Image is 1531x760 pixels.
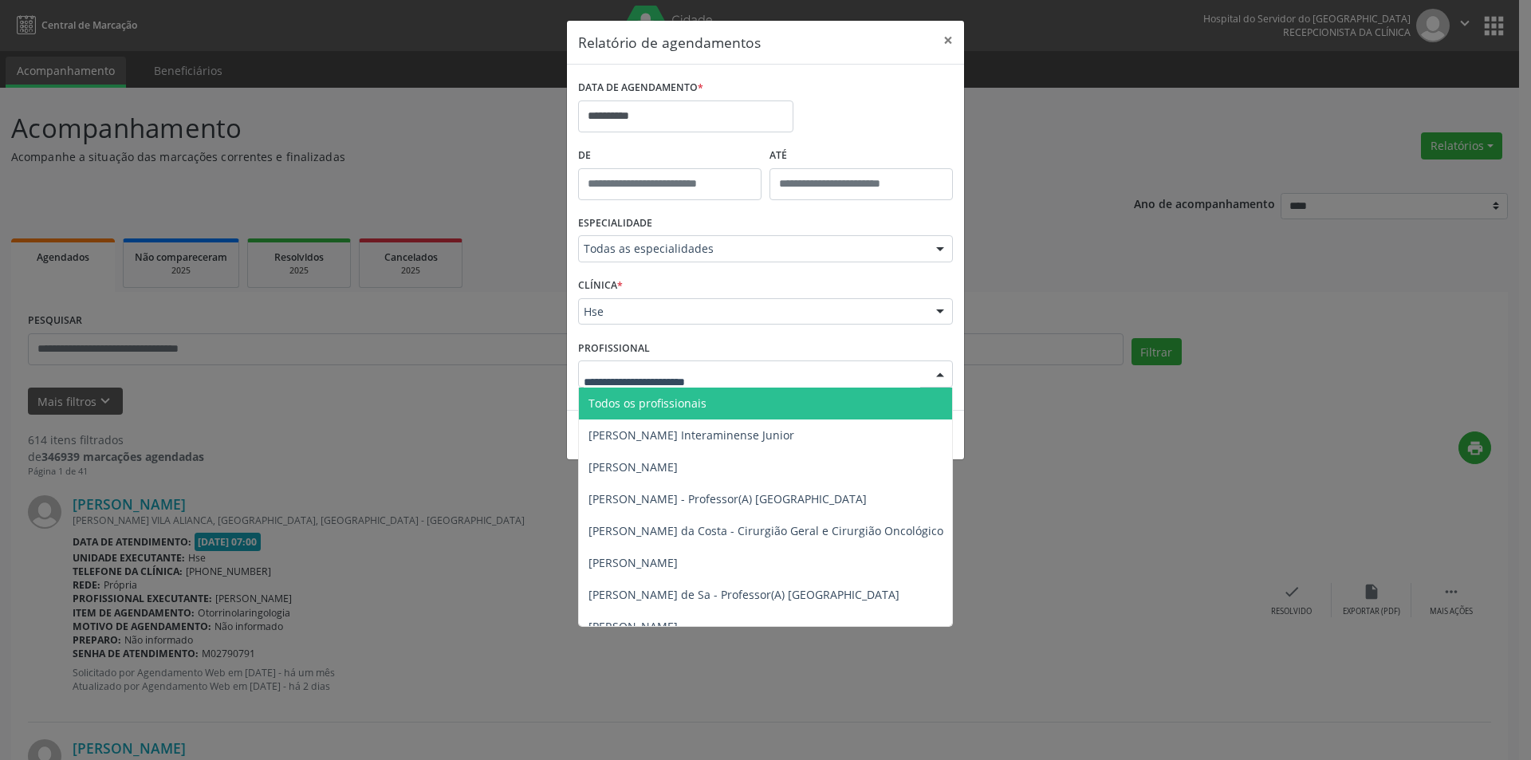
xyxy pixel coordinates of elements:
span: [PERSON_NAME] - Professor(A) [GEOGRAPHIC_DATA] [588,491,867,506]
label: DATA DE AGENDAMENTO [578,76,703,100]
button: Close [932,21,964,60]
label: CLÍNICA [578,274,623,298]
label: De [578,144,762,168]
span: Todos os profissionais [588,396,706,411]
span: Todas as especialidades [584,241,920,257]
label: PROFISSIONAL [578,336,650,360]
h5: Relatório de agendamentos [578,32,761,53]
span: [PERSON_NAME] [588,459,678,475]
label: ESPECIALIDADE [578,211,652,236]
span: [PERSON_NAME] [588,555,678,570]
span: [PERSON_NAME] [588,619,678,634]
label: ATÉ [769,144,953,168]
span: Hse [584,304,920,320]
span: [PERSON_NAME] da Costa - Cirurgião Geral e Cirurgião Oncológico [588,523,943,538]
span: [PERSON_NAME] de Sa - Professor(A) [GEOGRAPHIC_DATA] [588,587,899,602]
span: [PERSON_NAME] Interaminense Junior [588,427,794,443]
